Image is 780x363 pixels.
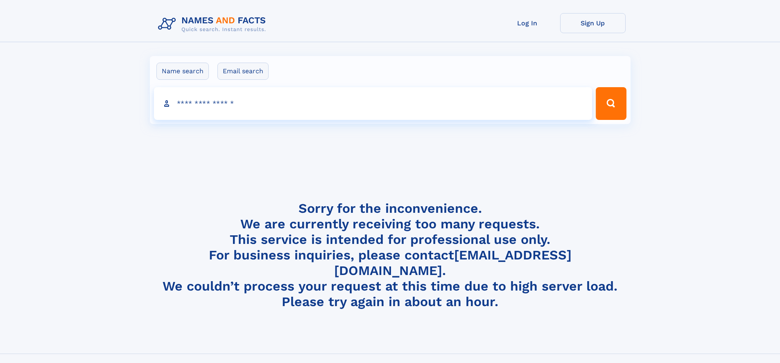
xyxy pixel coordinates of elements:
[155,201,626,310] h4: Sorry for the inconvenience. We are currently receiving too many requests. This service is intend...
[596,87,626,120] button: Search Button
[217,63,269,80] label: Email search
[155,13,273,35] img: Logo Names and Facts
[154,87,592,120] input: search input
[334,247,572,278] a: [EMAIL_ADDRESS][DOMAIN_NAME]
[156,63,209,80] label: Name search
[495,13,560,33] a: Log In
[560,13,626,33] a: Sign Up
